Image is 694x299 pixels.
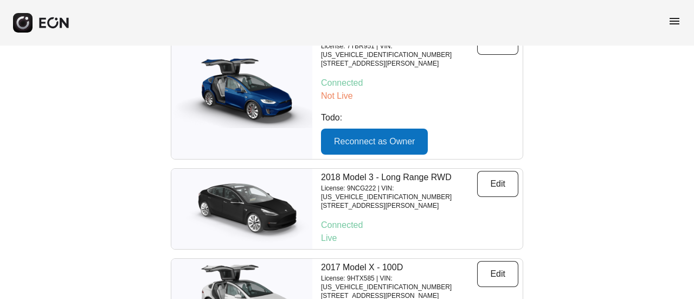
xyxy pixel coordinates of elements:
[321,90,518,103] p: Not Live
[17,17,26,26] img: logo_orange.svg
[321,171,477,184] p: 2018 Model 3 - Long Range RWD
[668,15,681,28] span: menu
[171,174,312,244] img: car
[41,64,97,71] div: Domain Overview
[321,129,428,155] button: Reconnect as Owner
[30,17,53,26] div: v 4.0.25
[321,111,518,124] p: Todo:
[321,77,518,90] p: Connected
[477,171,518,197] button: Edit
[321,274,477,291] p: License: 9HTX585 | VIN: [US_VEHICLE_IDENTIFICATION_NUMBER]
[321,59,477,68] p: [STREET_ADDRESS][PERSON_NAME]
[108,63,117,72] img: tab_keywords_by_traffic_grey.svg
[321,184,477,201] p: License: 9NCG222 | VIN: [US_VEHICLE_IDENTIFICATION_NUMBER]
[17,28,26,37] img: website_grey.svg
[321,42,477,59] p: License: 7TBR951 | VIN: [US_VEHICLE_IDENTIFICATION_NUMBER]
[29,63,38,72] img: tab_domain_overview_orange.svg
[321,232,518,245] p: Live
[171,58,312,128] img: car
[120,64,183,71] div: Keywords by Traffic
[477,261,518,287] button: Edit
[321,261,477,274] p: 2017 Model X - 100D
[28,28,119,37] div: Domain: [DOMAIN_NAME]
[321,201,477,210] p: [STREET_ADDRESS][PERSON_NAME]
[321,219,518,232] p: Connected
